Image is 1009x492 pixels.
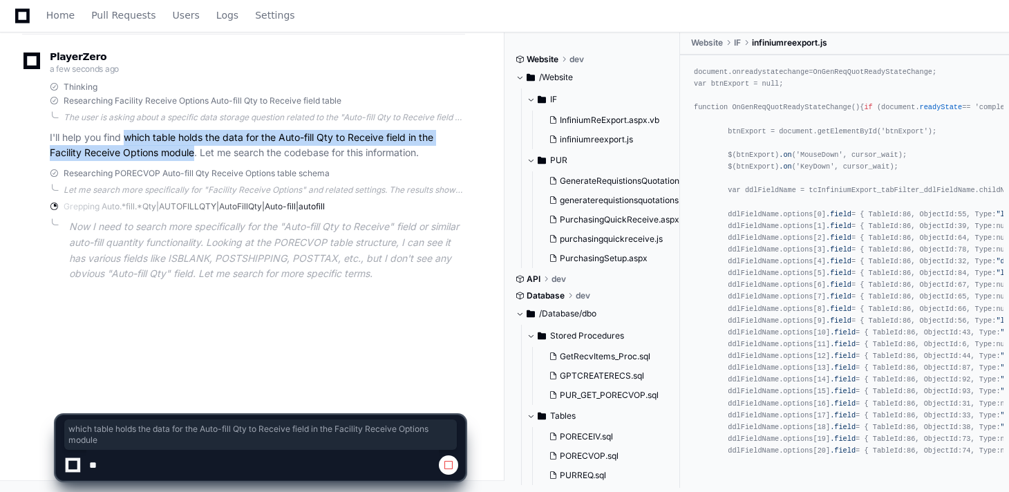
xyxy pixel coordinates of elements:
span: :65 [954,292,966,301]
button: /Database/dbo [516,303,670,325]
span: .field [826,316,851,325]
span: /Website [539,72,573,83]
span: .field [830,387,856,395]
span: :93 [958,387,970,395]
span: .field [830,375,856,384]
span: :86 [903,375,915,384]
span: .field [826,222,851,230]
button: PUR [527,149,681,171]
span: PlayerZero [50,53,106,61]
span: .on [779,162,791,171]
span: IF [734,37,741,48]
span: purchasingquickreceive.js [560,234,663,245]
span: Grepping Auto.*fill.*Qty|AUTOFILLQTY|AutoFillQty|Auto-fill|autofill [64,201,325,212]
div: The user is asking about a specific data storage question related to the "Auto-fill Qty to Receiv... [64,112,465,123]
button: InfiniumReExport.aspx.vb [543,111,672,130]
button: PurchasingSetup.aspx [543,249,683,268]
span: IF [550,94,557,105]
span: GenerateRequistionsQuotations.aspx.vb [560,176,716,187]
span: :66 [954,305,966,313]
div: Let me search more specifically for "Facility Receive Options" and related settings. The results ... [64,184,465,196]
button: GPTCREATERECS.sql [543,366,661,386]
span: infiniumreexport.js [752,37,827,48]
span: GPTCREATERECS.sql [560,370,644,381]
svg: Directory [538,152,546,169]
span: ('MouseDown', cursor_wait) [792,151,903,159]
button: Stored Procedures [527,325,670,347]
button: GetRecvItems_Proc.sql [543,347,661,366]
button: PurchasingQuickReceive.aspx [543,210,683,229]
span: (btnExport) [732,162,779,171]
span: .field [830,363,856,372]
span: Website [691,37,723,48]
p: I'll help you find which table holds the data for the Auto-fill Qty to Receive field in the Facil... [50,130,465,162]
span: :44 [958,352,970,360]
span: InfiniumReExport.aspx.vb [560,115,659,126]
button: generaterequistionsquotations.js [543,191,683,210]
span: :86 [898,245,911,254]
span: Settings [255,11,294,19]
span: :39 [954,222,966,230]
span: PurchasingQuickReceive.aspx [560,214,679,225]
span: ('KeyDown', cursor_wait) [792,162,894,171]
span: dev [576,290,590,301]
span: :78 [954,245,966,254]
span: .field [830,328,856,337]
button: purchasingquickreceive.js [543,229,683,249]
span: .field [826,234,851,242]
span: Researching Facility Receive Options Auto-fill Qty to Receive field table [64,95,341,106]
span: Website [527,54,558,65]
span: (btnExport) [732,151,779,159]
span: .field [826,281,851,289]
span: :86 [898,281,911,289]
span: PUR_GET_PORECVOP.sql [560,390,659,401]
span: :86 [898,234,911,242]
span: :84 [954,269,966,277]
svg: Directory [527,305,535,322]
svg: Directory [538,91,546,108]
svg: Directory [538,328,546,344]
span: Home [46,11,75,19]
span: Pull Requests [91,11,155,19]
span: if [864,103,872,111]
span: :92 [958,375,970,384]
span: ('btnExport') [877,127,932,135]
span: :67 [954,281,966,289]
button: PUR_GET_PORECVOP.sql [543,386,661,405]
span: :86 [898,222,911,230]
svg: Directory [527,69,535,86]
span: :86 [898,257,911,265]
span: .field [826,305,851,313]
span: .field [830,340,856,348]
span: Thinking [64,82,97,93]
span: .field [826,245,851,254]
span: :86 [903,328,915,337]
button: GenerateRequistionsQuotations.aspx.vb [543,171,683,191]
span: .field [826,210,851,218]
p: Now I need to search more specifically for the "Auto-fill Qty to Receive" field or similar auto-f... [69,219,465,282]
span: readyState [920,103,963,111]
span: /Database/dbo [539,308,596,319]
span: .field [830,352,856,360]
span: () [851,103,860,111]
span: .field [826,292,851,301]
span: dev [551,274,566,285]
span: :86 [903,387,915,395]
span: .on [779,151,791,159]
span: :86 [898,305,911,313]
span: Researching PORECVOP Auto-fill Qty Receive Options table schema [64,168,330,179]
span: :43 [958,328,970,337]
span: Stored Procedures [550,330,624,341]
span: :64 [954,234,966,242]
span: :86 [898,292,911,301]
span: infiniumreexport.js [560,134,633,145]
span: API [527,274,540,285]
span: :86 [903,340,915,348]
button: /Website [516,66,670,88]
span: Database [527,290,565,301]
span: :86 [903,363,915,372]
span: .field [826,269,851,277]
span: a few seconds ago [50,64,119,74]
span: .field [826,257,851,265]
span: Logs [216,11,238,19]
